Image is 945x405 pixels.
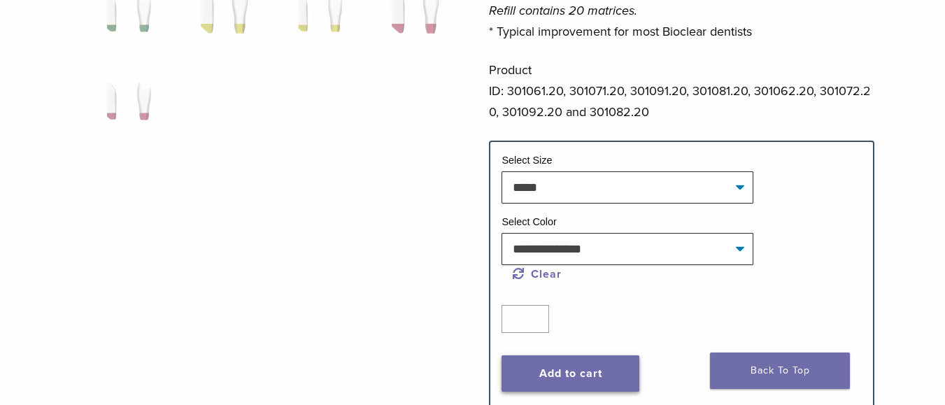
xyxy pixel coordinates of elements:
[710,353,850,389] a: Back To Top
[502,216,556,227] label: Select Color
[502,355,639,392] button: Add to cart
[513,267,562,281] a: Clear
[489,3,637,18] em: Refill contains 20 matrices.
[489,59,874,122] p: Product ID: 301061.20, 301071.20, 301091.20, 301081.20, 301062.20, 301072.20, 301092.20 and 30108...
[502,155,552,166] label: Select Size
[87,73,162,143] img: BT Matrix Series - Image 9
